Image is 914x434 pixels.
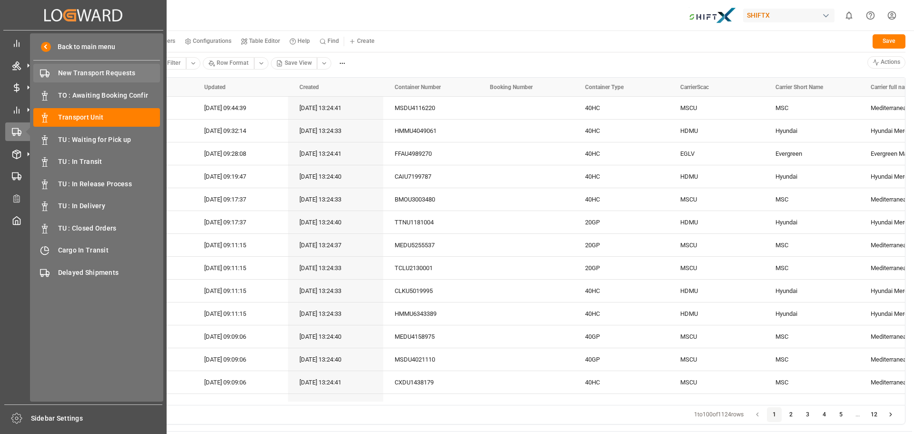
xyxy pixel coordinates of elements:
div: MSC [764,188,859,211]
span: Container Type [585,84,624,91]
div: [DATE] 09:11:15 [193,257,288,279]
div: 40HC [585,394,657,416]
div: 40HC [585,166,657,188]
div: MSC [764,371,859,394]
a: TU : In Delivery [33,197,160,215]
div: CAIU7199787 [383,165,478,188]
div: [DATE] 13:24:33 [288,188,383,211]
img: Bildschirmfoto%202024-11-13%20um%2009.31.44.png_1731487080.png [689,7,736,24]
div: 40GP [585,326,657,348]
a: My Cockpit [5,211,161,230]
div: HDMU [669,211,764,233]
div: 40HC [585,280,657,302]
div: 40HC [585,372,657,394]
div: [DATE] 13:24:33 [288,257,383,279]
div: [DATE] 13:24:33 [288,120,383,142]
div: [DATE] 13:24:40 [288,325,383,348]
div: HDMU [669,280,764,302]
button: Actions [867,56,906,69]
div: [DATE] 13:24:37 [288,234,383,256]
div: [DATE] 09:17:37 [193,188,288,211]
div: Hyundai [764,394,859,416]
div: 40HC [585,303,657,325]
div: [DATE] 13:24:40 [288,165,383,188]
a: TU : In Transit [33,152,160,171]
span: Container Number [395,84,441,91]
div: MSC [764,325,859,348]
div: CLKU5019995 [383,280,478,302]
div: [DATE] 13:24:41 [288,371,383,394]
div: [DATE] 09:32:14 [193,120,288,142]
button: Filter [153,57,186,70]
div: [DATE] 09:09:06 [193,348,288,371]
div: SHIFTX [743,9,835,22]
div: Evergreen [764,142,859,165]
div: [DATE] 09:28:08 [193,142,288,165]
div: HDMU [669,120,764,142]
div: [DATE] 09:11:15 [193,303,288,325]
span: TU : In Delivery [58,201,160,211]
button: Create [344,34,379,49]
div: [DATE] 13:24:41 [288,394,383,416]
span: Created [299,84,319,91]
span: Sidebar Settings [31,414,163,424]
a: Workflows [5,167,161,185]
button: 5 [834,407,849,423]
div: MSC [764,257,859,279]
div: 1 to 100 of 1124 rows [694,411,744,419]
div: [DATE] 09:17:37 [193,211,288,233]
div: [DATE] 13:24:41 [288,97,383,119]
div: MSCU [669,97,764,119]
button: Configurations [180,34,236,49]
span: Back to main menu [51,42,115,52]
a: TU : In Release Process [33,174,160,193]
div: MEDU4158975 [383,325,478,348]
span: TU : In Release Process [58,179,160,189]
div: MSCU [669,348,764,371]
div: MSCU [669,325,764,348]
div: Hyundai [764,165,859,188]
div: 40HC [585,143,657,165]
div: TCLU2130001 [383,257,478,279]
span: Transport Unit [58,112,160,122]
a: TU : Waiting for Pick up [33,130,160,149]
small: Create [357,38,375,44]
a: Configuration Audits [5,189,161,207]
span: Booking Number [490,84,533,91]
div: HDMU [669,394,764,416]
div: MEDU5255537 [383,234,478,256]
div: 40HC [585,97,657,119]
div: [DATE] 09:11:15 [193,280,288,302]
button: 2 [784,407,799,423]
span: New Transport Requests [58,68,160,78]
div: [DATE] 09:09:06 [193,325,288,348]
div: EGLV [669,142,764,165]
div: BMOU3003480 [383,188,478,211]
div: HDMU [669,303,764,325]
span: TU : Waiting for Pick up [58,135,160,145]
div: 20GP [585,257,657,279]
div: MSCU [669,188,764,211]
button: Help Center [860,5,881,26]
div: Hyundai [764,120,859,142]
span: Cargo In Transit [58,245,160,255]
div: [DATE] 09:44:39 [193,97,288,119]
a: New Transport Requests [33,64,160,82]
a: TU : Closed Orders [33,219,160,237]
div: KOCU5111301 [383,394,478,416]
small: Find [328,38,339,44]
div: [DATE] 09:19:47 [193,165,288,188]
span: Updated [204,84,226,91]
button: Help [285,34,315,49]
button: 1 [767,407,782,423]
div: MSC [764,348,859,371]
small: Table Editor [249,38,280,44]
button: Find [315,34,344,49]
div: [DATE] 09:09:06 [193,371,288,394]
div: HMMU6343389 [383,303,478,325]
a: Cargo In Transit [33,241,160,260]
span: TU : In Transit [58,157,160,167]
button: Table Editor [236,34,285,49]
div: [DATE] 13:24:33 [288,280,383,302]
div: Hyundai [764,303,859,325]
